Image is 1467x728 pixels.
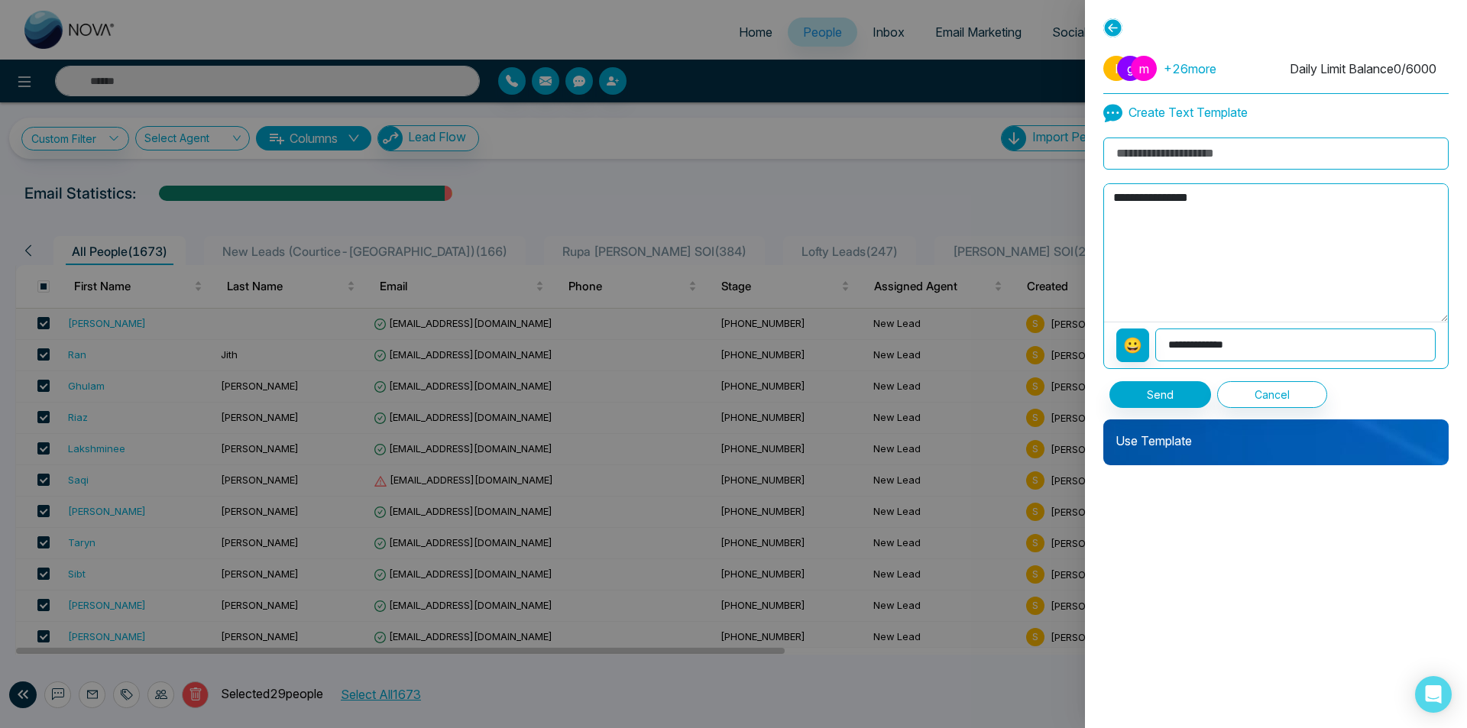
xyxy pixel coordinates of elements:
[1103,103,1248,122] p: Create Text Template
[1109,381,1211,408] button: Send
[1103,419,1449,450] p: Use Template
[1164,60,1216,78] span: + 26 more
[1415,676,1452,713] div: Open Intercom Messenger
[1131,56,1157,81] span: m
[1116,328,1149,362] button: 😀
[1103,56,1129,81] span: l
[1117,56,1143,81] span: g
[1290,61,1436,76] span: Daily Limit Balance 0 / 6000
[1217,381,1327,408] button: Cancel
